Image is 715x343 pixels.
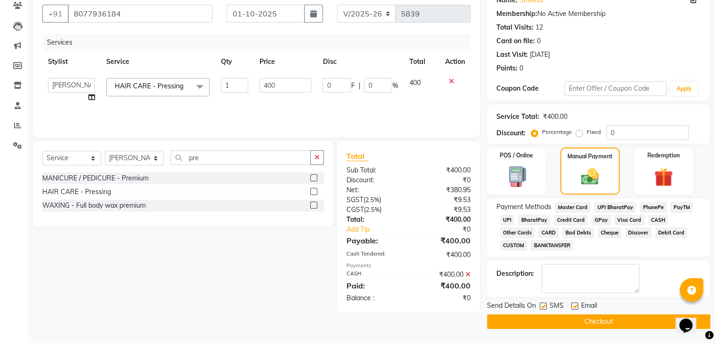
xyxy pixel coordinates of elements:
div: 0 [519,63,523,73]
span: 2.5% [365,196,379,203]
span: HAIR CARE - Pressing [115,82,183,90]
span: BharatPay [518,215,550,226]
div: ₹9.53 [409,195,478,205]
span: | [358,81,360,91]
div: No Active Membership [496,9,701,19]
a: x [183,82,188,90]
label: POS / Online [500,151,533,160]
div: CASH [339,270,409,280]
div: ₹380.95 [409,185,478,195]
div: Services [43,34,478,51]
div: Coupon Code [496,84,565,94]
input: Enter Offer / Coupon Code [565,81,667,96]
div: 12 [535,23,543,32]
input: Search or Scan [171,150,311,165]
th: Stylist [42,51,101,72]
a: Add Tip [339,225,420,234]
span: CARD [538,227,558,238]
span: 400 [409,78,420,87]
span: SMS [550,301,564,312]
th: Qty [215,51,254,72]
div: ₹0 [409,175,478,185]
span: UPI BharatPay [594,202,636,213]
span: Master Card [555,202,591,213]
div: Balance : [339,293,409,303]
div: ₹400.00 [409,270,478,280]
div: ( ) [339,205,409,215]
th: Total [403,51,439,72]
th: Disc [317,51,403,72]
div: Total: [339,215,409,225]
span: Send Details On [487,301,536,312]
button: Apply [670,82,697,96]
input: Search by Name/Mobile/Email/Code [68,5,212,23]
div: Payments [346,262,471,270]
span: Debit Card [655,227,688,238]
div: HAIR CARE - Pressing [42,187,111,197]
span: SGST [346,195,363,204]
div: ₹400.00 [409,165,478,175]
div: Net: [339,185,409,195]
span: UPI [500,215,515,226]
span: PhonePe [640,202,667,213]
button: Checkout [487,314,710,329]
div: Discount: [339,175,409,185]
div: ₹400.00 [543,112,567,122]
img: _pos-terminal.svg [501,165,532,188]
div: ₹400.00 [409,280,478,291]
div: ( ) [339,195,409,205]
span: % [392,81,398,91]
span: Cheque [597,227,621,238]
span: Payment Methods [496,202,551,212]
span: BANKTANSFER [531,240,573,251]
div: Points: [496,63,518,73]
div: [DATE] [530,50,550,60]
div: Total Visits: [496,23,534,32]
button: +91 [42,5,69,23]
div: Card on file: [496,36,535,46]
label: Fixed [587,128,601,136]
div: ₹9.53 [409,205,478,215]
div: ₹400.00 [409,235,478,246]
label: Redemption [647,151,680,160]
div: Paid: [339,280,409,291]
div: Service Total: [496,112,539,122]
div: Last Visit: [496,50,528,60]
div: ₹0 [420,225,477,234]
div: Description: [496,269,534,279]
div: WAXING - Full body wax premium [42,201,146,210]
span: CASH [648,215,668,226]
label: Percentage [542,128,572,136]
div: Cash Tendered: [339,250,409,260]
span: F [351,81,354,91]
span: 2.5% [366,206,380,213]
th: Action [440,51,471,72]
img: _gift.svg [648,165,679,189]
span: CGST [346,205,364,214]
img: _cash.svg [575,166,605,187]
span: GPay [591,215,611,226]
div: ₹0 [409,293,478,303]
span: Credit Card [554,215,588,226]
div: ₹400.00 [409,250,478,260]
div: Membership: [496,9,537,19]
span: Discover [625,227,652,238]
div: Sub Total: [339,165,409,175]
div: MANICURE / PEDICURE - Premium [42,173,149,183]
label: Manual Payment [567,152,613,161]
span: Visa Card [614,215,644,226]
div: 0 [537,36,541,46]
span: CUSTOM [500,240,527,251]
th: Service [101,51,215,72]
div: ₹400.00 [409,215,478,225]
span: PayTM [670,202,693,213]
div: Payable: [339,235,409,246]
span: Total [346,151,368,161]
span: Other Cards [500,227,535,238]
span: Bad Debts [562,227,594,238]
iframe: chat widget [676,305,706,334]
span: Email [581,301,597,312]
div: Discount: [496,128,526,138]
th: Price [254,51,317,72]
